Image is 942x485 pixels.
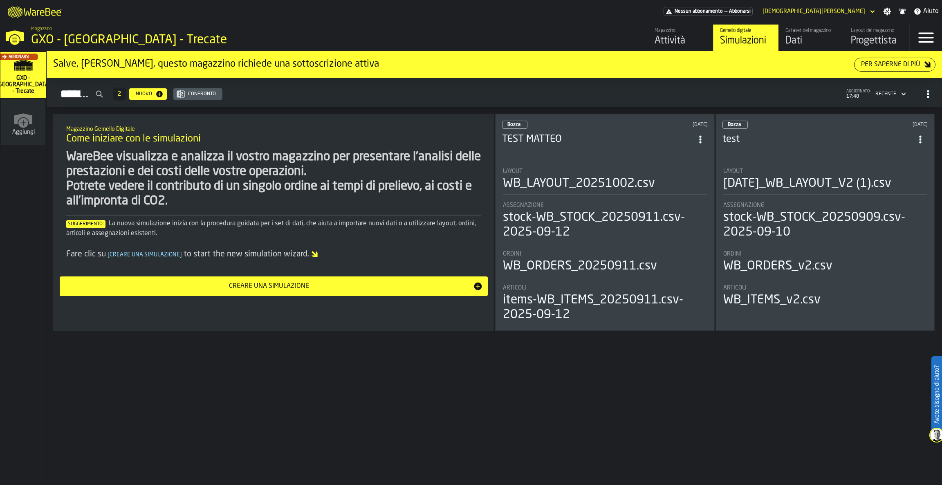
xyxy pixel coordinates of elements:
[503,202,707,209] div: Title
[759,7,877,16] div: DropdownMenuValue-Matteo Cultrera
[910,7,942,16] label: button-toggle-Aiuto
[118,91,121,97] span: 2
[108,252,110,258] span: [
[503,293,707,322] div: items-WB_ITEMS_20250911.csv-2025-09-12
[66,124,481,132] h2: Sub Title
[31,26,52,32] span: Magazzino
[723,176,891,191] div: [DATE]_WB_LAYOUT_V2 (1).csv
[503,202,707,243] div: stat-Assegnazione
[723,285,747,291] span: Articoli
[723,202,927,243] div: stat-Assegnazione
[502,121,527,129] div: status-0 2
[503,251,707,277] div: stat-Ordini
[729,9,751,14] span: Abbonarsi
[66,132,201,146] span: Come iniziare con le simulazioni
[60,120,488,150] div: title-Come iniziare con le simulazioni
[723,285,927,291] div: Title
[655,34,706,47] div: Attività
[664,7,753,16] a: link-to-/wh/i/7274009e-5361-4e21-8e36-7045ee840609/pricing/
[851,28,903,34] div: Layout del magazzino
[66,249,481,260] div: Fare clic su to start the new simulation wizard.
[723,251,927,257] div: Title
[932,357,941,432] label: Avete bisogno di aiuto?
[503,285,526,291] span: Articoli
[723,293,821,308] div: WB_ITEMS_v2.csv
[715,114,935,331] div: ItemListCard-DashboardItemContainer
[502,133,693,146] h3: TEST MATTEO
[675,9,723,14] span: Nessun abbonamento
[854,58,935,72] button: button-Per saperne di più
[839,122,928,128] div: Updated: 10/09/2025, 09:49:01 Created: 30/07/2025, 08:48:12
[503,176,655,191] div: WB_LAYOUT_20251002.csv
[723,168,927,175] div: Title
[503,210,707,240] div: stock-WB_STOCK_20250911.csv-2025-09-12
[173,88,222,100] button: button-Confronto
[66,219,481,238] div: La nuova simulazione inizia con la procedura guidata per i set di dati, che aiuta a importare nuo...
[65,281,473,291] div: Creare una simulazione
[844,25,909,51] a: link-to-/wh/i/7274009e-5361-4e21-8e36-7045ee840609/designer
[723,251,927,277] div: stat-Ordini
[648,25,713,51] a: link-to-/wh/i/7274009e-5361-4e21-8e36-7045ee840609/feed/
[503,251,521,257] span: Ordini
[880,7,895,16] label: button-toggle-Impostazioni
[723,285,927,308] div: stat-Articoli
[503,251,707,257] div: Title
[110,88,129,101] div: ButtonLoadMore-Per saperne di più-Precedente-Primo-Ultimo
[723,168,743,175] span: Layout
[0,52,46,99] a: link-to-/wh/i/7274009e-5361-4e21-8e36-7045ee840609/simulations
[785,34,837,47] div: Dati
[720,34,772,47] div: Simulazioni
[875,91,896,97] div: DropdownMenuValue-4
[503,285,707,291] div: Title
[132,91,155,97] div: Nuovo
[31,33,252,47] div: GXO - [GEOGRAPHIC_DATA] - Trecate
[713,25,778,51] a: link-to-/wh/i/7274009e-5361-4e21-8e36-7045ee840609/simulations
[1,99,45,147] a: link-to-/wh/new
[778,25,844,51] a: link-to-/wh/i/7274009e-5361-4e21-8e36-7045ee840609/data
[12,129,35,135] span: Aggiungi
[722,121,748,129] div: status-0 2
[723,210,927,240] div: stock-WB_STOCK_20250909.csv-2025-09-10
[723,259,832,274] div: WB_ORDERS_v2.csv
[846,94,870,99] span: 17:48
[664,7,753,16] div: Abbonamento al menu
[728,122,741,127] span: Bozza
[723,202,927,209] div: Title
[180,252,182,258] span: ]
[618,122,707,128] div: Updated: 03/10/2025, 09:32:22 Created: 11/09/2025, 14:49:48
[185,91,219,97] div: Confronto
[503,259,657,274] div: WB_ORDERS_20250911.csv
[785,28,837,34] div: Dataset del magazzino
[723,202,764,209] span: Assegnazione
[47,78,942,107] h2: button-Simulazioni
[66,220,105,228] span: Suggerimento:
[655,28,706,34] div: Magazzino
[502,160,708,324] section: card-SimulationDashboardCard-draft
[722,160,928,309] section: card-SimulationDashboardCard-draft
[60,276,488,296] button: button-Creare una simulazione
[858,60,924,70] div: Per saperne di più
[723,168,927,195] div: stat-Layout
[503,202,544,209] span: Assegnazione
[9,55,29,59] span: Abbonarsi
[722,133,913,146] h3: test
[503,168,707,175] div: Title
[53,58,854,71] div: Salve, [PERSON_NAME], questo magazzino richiede una sottoscrizione attiva
[723,251,742,257] span: Ordini
[724,9,727,14] span: —
[53,114,494,331] div: ItemListCard-
[503,285,707,322] div: stat-Articoli
[851,34,903,47] div: Progettista
[66,150,481,209] div: WareBee visualizza e analizza il vostro magazzino per presentare l'analisi delle prestazioni e de...
[923,7,939,16] span: Aiuto
[503,168,707,195] div: stat-Layout
[129,88,167,100] button: button-Nuovo
[47,51,942,78] div: ItemListCard-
